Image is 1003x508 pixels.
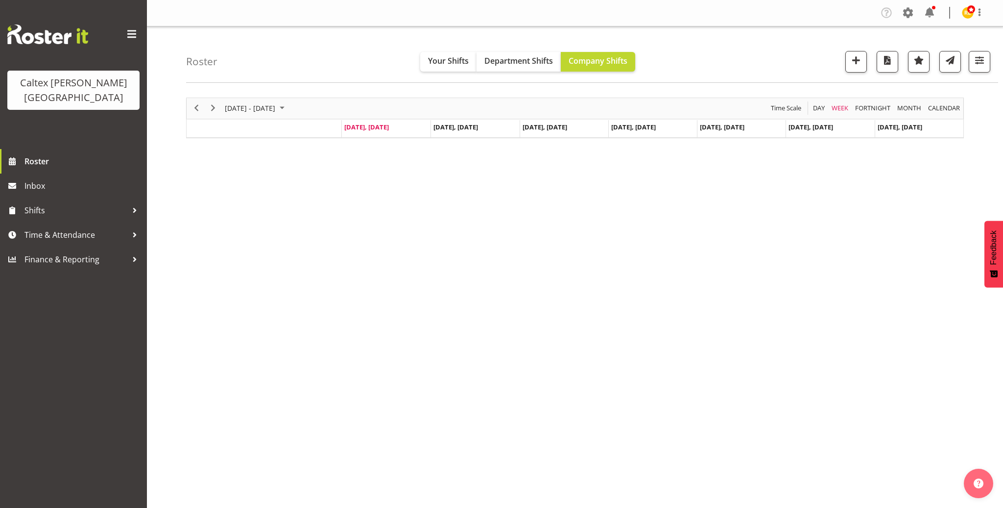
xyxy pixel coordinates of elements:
div: next period [205,98,221,119]
span: Company Shifts [569,55,627,66]
span: Day [812,102,826,114]
div: Caltex [PERSON_NAME][GEOGRAPHIC_DATA] [17,76,130,105]
span: [DATE], [DATE] [523,123,567,131]
button: Timeline Day [812,102,827,114]
button: Send a list of all shifts for the selected filtered period to all rostered employees. [939,51,961,73]
div: September 22 - 28, 2025 [221,98,290,119]
button: Time Scale [769,102,803,114]
span: Shifts [24,203,127,218]
h4: Roster [186,56,217,67]
span: Week [831,102,849,114]
button: Timeline Month [896,102,923,114]
span: Time Scale [770,102,802,114]
img: reece-lewis10949.jpg [962,7,974,19]
span: [DATE] - [DATE] [224,102,276,114]
div: Timeline Week of September 22, 2025 [186,98,964,138]
button: Company Shifts [561,52,635,72]
span: [DATE], [DATE] [344,123,389,131]
span: Roster [24,154,142,169]
button: Filter Shifts [969,51,990,73]
span: [DATE], [DATE] [700,123,744,131]
button: Highlight an important date within the roster. [908,51,930,73]
span: Your Shifts [428,55,469,66]
button: Month [927,102,962,114]
button: Add a new shift [845,51,867,73]
div: previous period [188,98,205,119]
span: Fortnight [854,102,891,114]
button: Timeline Week [830,102,850,114]
button: Previous [190,102,203,114]
img: Rosterit website logo [7,25,88,44]
img: help-xxl-2.png [974,479,983,488]
span: Department Shifts [484,55,553,66]
span: [DATE], [DATE] [611,123,656,131]
span: Inbox [24,178,142,193]
button: Feedback - Show survey [984,221,1003,287]
span: calendar [927,102,961,114]
button: Fortnight [854,102,892,114]
button: September 2025 [223,102,289,114]
span: [DATE], [DATE] [788,123,833,131]
button: Your Shifts [420,52,477,72]
span: [DATE], [DATE] [878,123,922,131]
span: Time & Attendance [24,228,127,242]
span: Month [896,102,922,114]
button: Next [207,102,220,114]
span: Feedback [989,230,998,265]
button: Download a PDF of the roster according to the set date range. [877,51,898,73]
span: Finance & Reporting [24,252,127,267]
button: Department Shifts [477,52,561,72]
span: [DATE], [DATE] [433,123,478,131]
